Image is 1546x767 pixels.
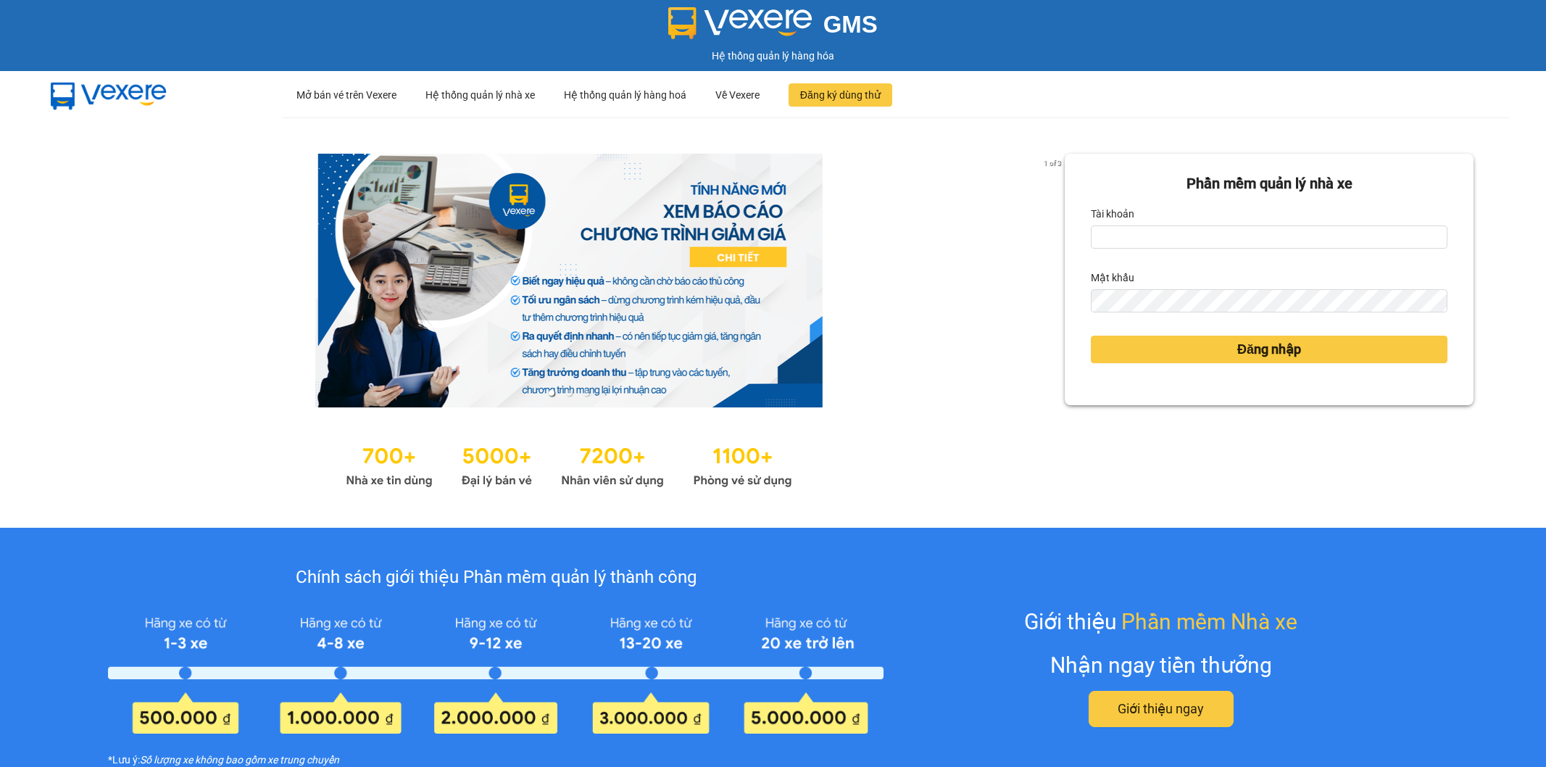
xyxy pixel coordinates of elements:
div: Chính sách giới thiệu Phần mềm quản lý thành công [108,564,884,592]
div: Hệ thống quản lý hàng hoá [564,72,686,118]
span: Đăng nhập [1237,339,1301,360]
input: Mật khẩu [1091,289,1447,312]
div: Hệ thống quản lý hàng hóa [4,48,1542,64]
img: policy-intruduce-detail.png [108,610,884,734]
span: Phần mềm Nhà xe [1121,605,1297,639]
button: previous slide / item [72,154,93,407]
div: Giới thiệu [1024,605,1297,639]
img: Statistics.png [346,436,792,492]
div: Nhận ngay tiền thưởng [1050,648,1272,682]
span: Đăng ký dùng thử [800,87,881,103]
li: slide item 3 [583,390,589,396]
input: Tài khoản [1091,225,1447,249]
label: Tài khoản [1091,202,1134,225]
button: Đăng nhập [1091,336,1447,363]
button: Đăng ký dùng thử [789,83,892,107]
div: Mở bán vé trên Vexere [296,72,396,118]
span: GMS [823,11,878,38]
div: Hệ thống quản lý nhà xe [425,72,535,118]
span: Giới thiệu ngay [1118,699,1204,719]
div: Về Vexere [715,72,760,118]
p: 1 of 3 [1039,154,1065,173]
img: mbUUG5Q.png [36,71,181,119]
button: next slide / item [1044,154,1065,407]
img: logo 2 [668,7,812,39]
a: GMS [668,22,878,33]
li: slide item 2 [566,390,572,396]
li: slide item 1 [549,390,554,396]
div: Phần mềm quản lý nhà xe [1091,173,1447,195]
button: Giới thiệu ngay [1089,691,1234,727]
label: Mật khẩu [1091,266,1134,289]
